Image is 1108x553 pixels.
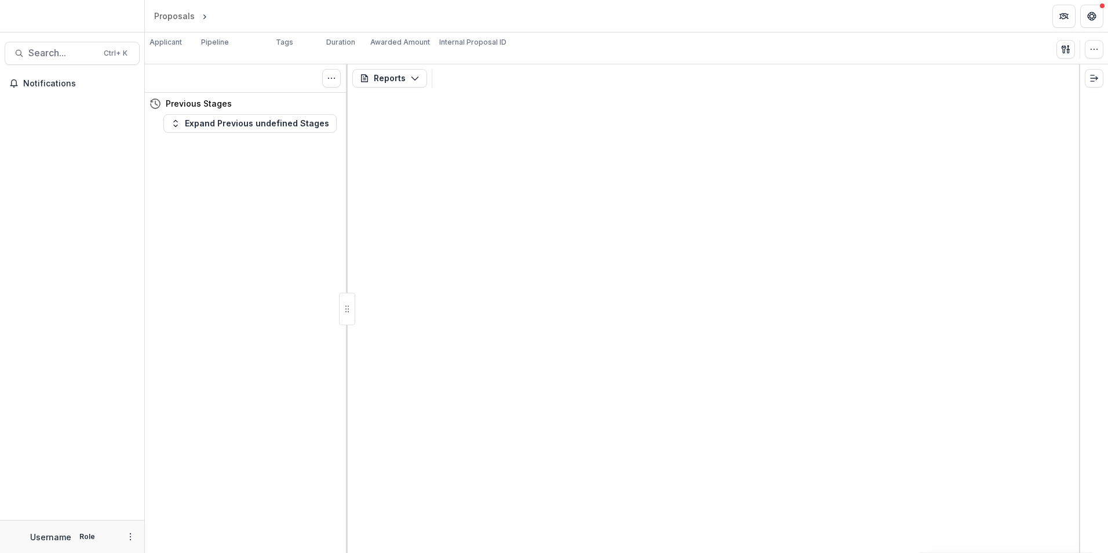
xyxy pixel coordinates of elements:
div: Ctrl + K [101,47,130,60]
p: Username [30,531,71,543]
p: Applicant [150,37,182,48]
p: Role [76,532,99,542]
div: Proposals [154,10,195,22]
button: Search... [5,42,140,65]
p: Awarded Amount [370,37,430,48]
button: Expand right [1085,69,1103,88]
nav: breadcrumb [150,8,259,24]
button: More [123,530,137,544]
p: Duration [326,37,355,48]
p: Internal Proposal ID [439,37,506,48]
span: Notifications [23,79,135,89]
button: Get Help [1080,5,1103,28]
h4: Previous Stages [166,97,232,110]
button: Notifications [5,74,140,93]
p: Pipeline [201,37,229,48]
button: Expand Previous undefined Stages [163,114,337,133]
span: Search... [28,48,97,59]
button: Reports [352,69,427,88]
button: Partners [1052,5,1076,28]
button: Toggle View Cancelled Tasks [322,69,341,88]
p: Tags [276,37,293,48]
a: Proposals [150,8,199,24]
